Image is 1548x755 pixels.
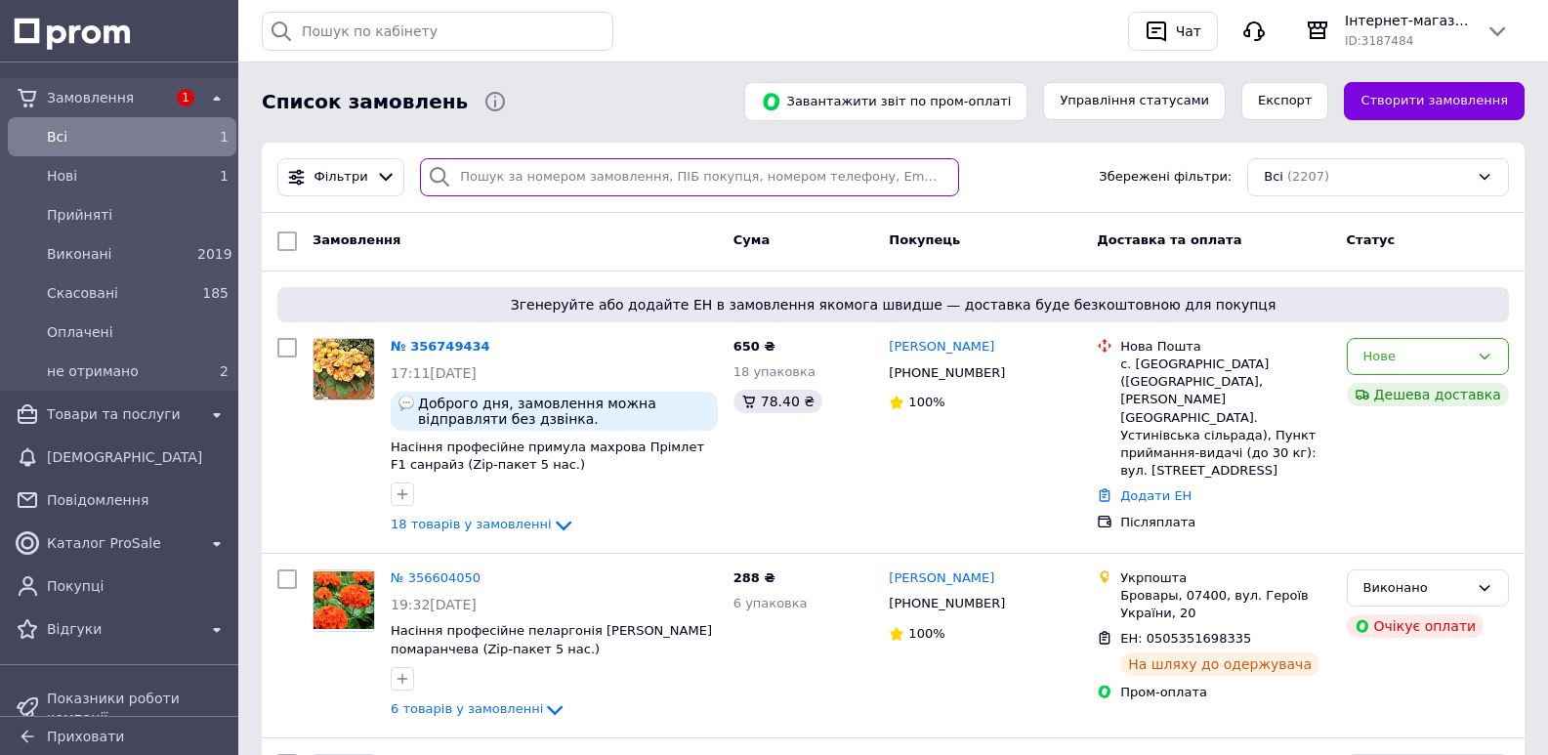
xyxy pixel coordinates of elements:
[733,570,775,585] span: 288 ₴
[47,619,197,639] span: Відгуки
[220,129,229,145] span: 1
[391,701,543,716] span: 6 товарів у замовленні
[733,232,770,247] span: Cума
[889,569,994,588] a: [PERSON_NAME]
[1344,82,1525,120] a: Створити замовлення
[314,168,368,187] span: Фільтри
[47,322,229,342] span: Оплачені
[391,339,490,354] a: № 356749434
[391,517,575,531] a: 18 товарів у замовленні
[47,490,229,510] span: Повідомлення
[1363,347,1469,367] div: Нове
[420,158,959,196] input: Пошук за номером замовлення, ПІБ покупця, номером телефону, Email, номером накладної
[1043,82,1226,120] button: Управління статусами
[908,395,944,409] span: 100%
[220,168,229,184] span: 1
[314,339,373,399] img: Фото товару
[1128,12,1218,51] button: Чат
[262,12,613,51] input: Пошук по кабінету
[47,576,229,596] span: Покупці
[1120,488,1192,503] a: Додати ЕН
[1241,82,1329,120] button: Експорт
[47,166,189,186] span: Нові
[47,361,189,381] span: не отримано
[1120,587,1330,622] div: Бровары, 07400, вул. Героїв України, 20
[1120,569,1330,587] div: Укрпошта
[1120,514,1330,531] div: Післяплата
[285,295,1501,315] span: Згенеруйте або додайте ЕН в замовлення якомога швидше — доставка буде безкоштовною для покупця
[177,89,194,106] span: 1
[313,338,375,400] a: Фото товару
[391,440,704,473] a: Насіння професійне примула махрова Прімлет F1 санрайз (Zip-пакет 5 нас.)
[733,596,808,610] span: 6 упаковка
[1097,232,1241,247] span: Доставка та оплата
[889,338,994,357] a: [PERSON_NAME]
[262,88,468,116] span: Список замовлень
[908,626,944,641] span: 100%
[47,205,229,225] span: Прийняті
[47,88,166,107] span: Замовлення
[1347,614,1485,638] div: Очікує оплати
[391,517,552,531] span: 18 товарів у замовленні
[314,571,374,629] img: Фото товару
[47,533,197,553] span: Каталог ProSale
[418,396,710,427] span: Доброго дня, замовлення можна відправляти без дзвінка.
[197,246,232,262] span: 2019
[733,339,775,354] span: 650 ₴
[1345,34,1413,48] span: ID: 3187484
[391,623,712,656] a: Насіння професійне пеларгонія [PERSON_NAME] помаранчева (Zip-пакет 5 нас.)
[220,363,229,379] span: 2
[313,232,400,247] span: Замовлення
[1287,169,1329,184] span: (2207)
[733,390,822,413] div: 78.40 ₴
[1120,631,1251,646] span: ЕН: 0505351698335
[1120,684,1330,701] div: Пром-оплата
[1099,168,1232,187] span: Збережені фільтри:
[744,82,1027,121] button: Завантажити звіт по пром-оплаті
[391,365,477,381] span: 17:11[DATE]
[47,127,189,147] span: Всi
[889,596,1005,610] span: [PHONE_NUMBER]
[1120,338,1330,356] div: Нова Пошта
[889,232,960,247] span: Покупець
[1363,578,1469,599] div: Виконано
[1172,17,1205,46] div: Чат
[1345,11,1470,30] span: Інтернет-магазин насіння ДАРСАД
[47,283,189,303] span: Скасовані
[391,597,477,612] span: 19:32[DATE]
[391,570,481,585] a: № 356604050
[1264,168,1283,187] span: Всі
[398,396,414,411] img: :speech_balloon:
[1120,356,1330,480] div: с. [GEOGRAPHIC_DATA] ([GEOGRAPHIC_DATA], [PERSON_NAME][GEOGRAPHIC_DATA]. Устинівська сільрада), П...
[47,729,124,744] span: Приховати
[47,404,197,424] span: Товари та послуги
[1347,383,1509,406] div: Дешева доставка
[47,244,189,264] span: Виконані
[1120,652,1319,676] div: На шляху до одержувача
[47,447,229,467] span: [DEMOGRAPHIC_DATA]
[202,285,229,301] span: 185
[889,365,1005,380] span: [PHONE_NUMBER]
[47,689,229,728] span: Показники роботи компанії
[733,364,816,379] span: 18 упаковка
[1347,232,1396,247] span: Статус
[313,569,375,632] a: Фото товару
[391,701,566,716] a: 6 товарів у замовленні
